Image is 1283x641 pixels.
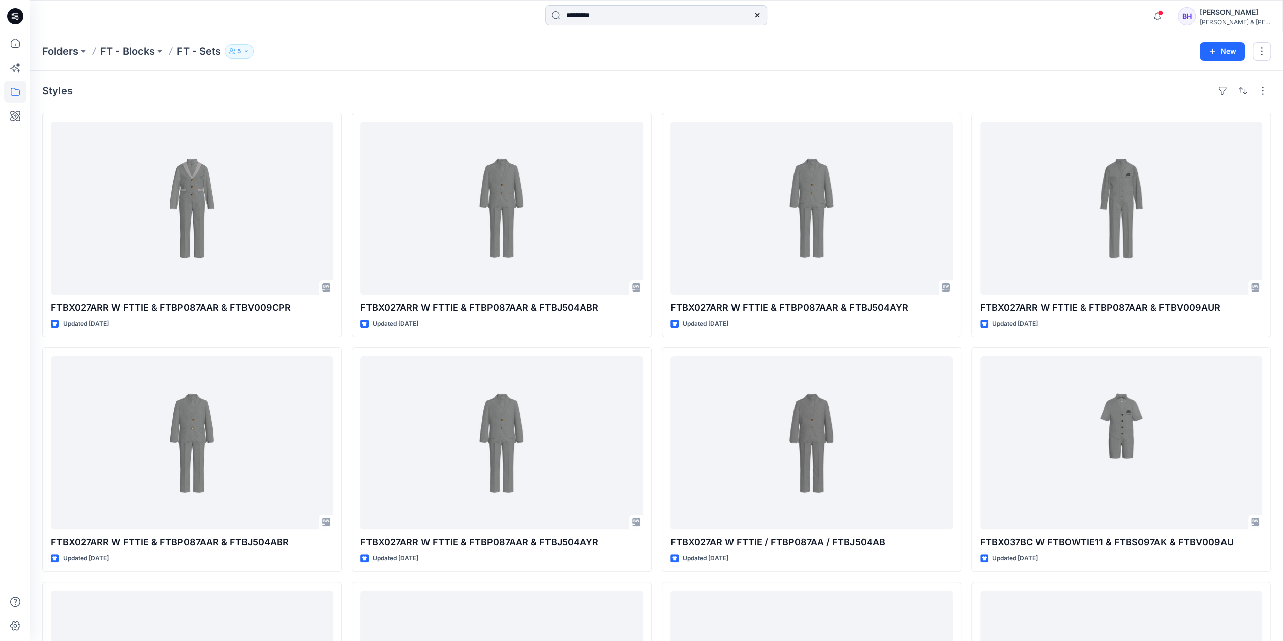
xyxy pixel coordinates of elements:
[980,535,1262,549] p: FTBX037BC W FTBOWTIE11 & FTBS097AK & FTBV009AU
[980,356,1262,529] a: FTBX037BC W FTBOWTIE11 & FTBS097AK & FTBV009AU
[992,553,1038,564] p: Updated [DATE]
[225,44,254,59] button: 5
[670,301,953,315] p: FTBX027ARR W FTTIE & FTBP087AAR & FTBJ504AYR
[683,553,728,564] p: Updated [DATE]
[1200,18,1270,26] div: [PERSON_NAME] & [PERSON_NAME]
[1200,6,1270,18] div: [PERSON_NAME]
[360,535,643,549] p: FTBX027ARR W FTTIE & FTBP087AAR & FTBJ504AYR
[670,356,953,529] a: FTBX027AR W FTTIE / FTBP087AA / FTBJ504AB
[51,535,333,549] p: FTBX027ARR W FTTIE & FTBP087AAR & FTBJ504ABR
[980,301,1262,315] p: FTBX027ARR W FTTIE & FTBP087AAR & FTBV009AUR
[373,319,418,329] p: Updated [DATE]
[992,319,1038,329] p: Updated [DATE]
[1200,42,1245,61] button: New
[100,44,155,59] a: FT - Blocks
[683,319,728,329] p: Updated [DATE]
[670,122,953,295] a: FTBX027ARR W FTTIE & FTBP087AAR & FTBJ504AYR
[237,46,241,57] p: 5
[42,85,73,97] h4: Styles
[51,122,333,295] a: FTBX027ARR W FTTIE & FTBP087AAR & FTBV009CPR
[42,44,78,59] a: Folders
[670,535,953,549] p: FTBX027AR W FTTIE / FTBP087AA / FTBJ504AB
[360,122,643,295] a: FTBX027ARR W FTTIE & FTBP087AAR & FTBJ504ABR
[177,44,221,59] p: FT - Sets
[63,319,109,329] p: Updated [DATE]
[63,553,109,564] p: Updated [DATE]
[360,301,643,315] p: FTBX027ARR W FTTIE & FTBP087AAR & FTBJ504ABR
[51,301,333,315] p: FTBX027ARR W FTTIE & FTBP087AAR & FTBV009CPR
[1178,7,1196,25] div: BH
[373,553,418,564] p: Updated [DATE]
[51,356,333,529] a: FTBX027ARR W FTTIE & FTBP087AAR & FTBJ504ABR
[980,122,1262,295] a: FTBX027ARR W FTTIE & FTBP087AAR & FTBV009AUR
[360,356,643,529] a: FTBX027ARR W FTTIE & FTBP087AAR & FTBJ504AYR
